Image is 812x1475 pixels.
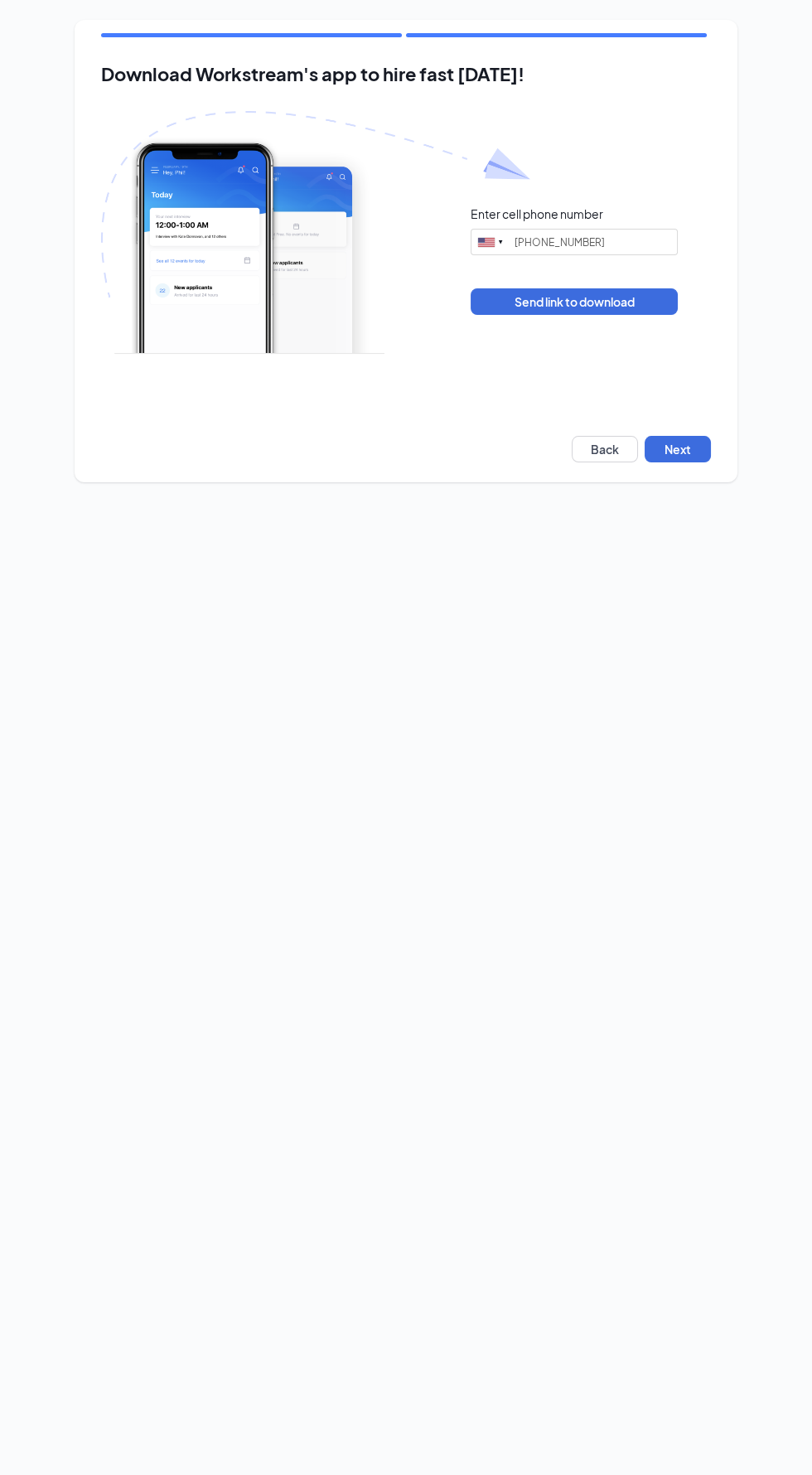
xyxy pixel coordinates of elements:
[471,229,678,255] input: (201) 555-0123
[471,206,603,222] div: Enter cell phone number
[101,64,711,85] h2: Download Workstream's app to hire fast [DATE]!
[645,436,711,462] button: Next
[471,288,678,315] button: Send link to download
[101,111,530,354] img: Download Workstream's app with paper plane
[471,230,510,254] div: United States: +1
[572,436,638,462] button: Back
